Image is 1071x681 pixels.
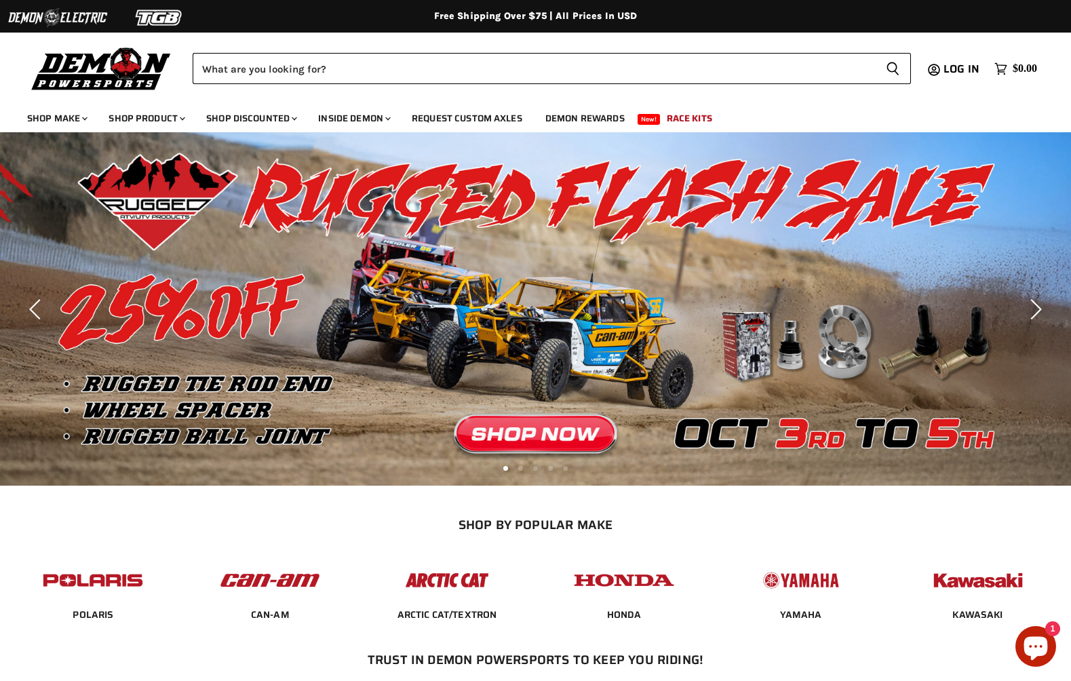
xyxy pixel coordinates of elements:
[109,5,210,31] img: TGB Logo 2
[780,608,822,622] span: YAMAHA
[73,608,113,621] a: POLARIS
[27,44,176,92] img: Demon Powersports
[563,466,568,471] li: Page dot 5
[535,104,635,132] a: Demon Rewards
[251,608,290,622] span: CAN-AM
[73,608,113,622] span: POLARIS
[875,53,911,84] button: Search
[24,296,51,323] button: Previous
[952,608,1002,621] a: KAWASAKI
[17,99,1034,132] ul: Main menu
[33,653,1039,667] h2: Trust In Demon Powersports To Keep You Riding!
[1020,296,1047,323] button: Next
[571,560,677,601] img: POPULAR_MAKE_logo_4_4923a504-4bac-4306-a1be-165a52280178.jpg
[98,104,193,132] a: Shop Product
[607,608,642,622] span: HONDA
[193,53,875,84] input: Search
[196,104,305,132] a: Shop Discounted
[607,608,642,621] a: HONDA
[988,59,1044,79] a: $0.00
[518,466,523,471] li: Page dot 2
[7,5,109,31] img: Demon Electric Logo 2
[533,466,538,471] li: Page dot 3
[503,466,508,471] li: Page dot 1
[397,608,497,621] a: ARCTIC CAT/TEXTRON
[780,608,822,621] a: YAMAHA
[402,104,532,132] a: Request Custom Axles
[952,608,1002,622] span: KAWASAKI
[397,608,497,622] span: ARCTIC CAT/TEXTRON
[943,60,979,77] span: Log in
[193,53,911,84] form: Product
[748,560,854,601] img: POPULAR_MAKE_logo_5_20258e7f-293c-4aac-afa8-159eaa299126.jpg
[1013,62,1037,75] span: $0.00
[1011,626,1060,670] inbox-online-store-chat: Shopify online store chat
[548,466,553,471] li: Page dot 4
[17,104,96,132] a: Shop Make
[217,560,323,601] img: POPULAR_MAKE_logo_1_adc20308-ab24-48c4-9fac-e3c1a623d575.jpg
[925,560,1031,601] img: POPULAR_MAKE_logo_6_76e8c46f-2d1e-4ecc-b320-194822857d41.jpg
[17,518,1055,532] h2: SHOP BY POPULAR MAKE
[657,104,722,132] a: Race Kits
[308,104,399,132] a: Inside Demon
[937,63,988,75] a: Log in
[251,608,290,621] a: CAN-AM
[394,560,500,601] img: POPULAR_MAKE_logo_3_027535af-6171-4c5e-a9bc-f0eccd05c5d6.jpg
[638,114,661,125] span: New!
[40,560,146,601] img: POPULAR_MAKE_logo_2_dba48cf1-af45-46d4-8f73-953a0f002620.jpg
